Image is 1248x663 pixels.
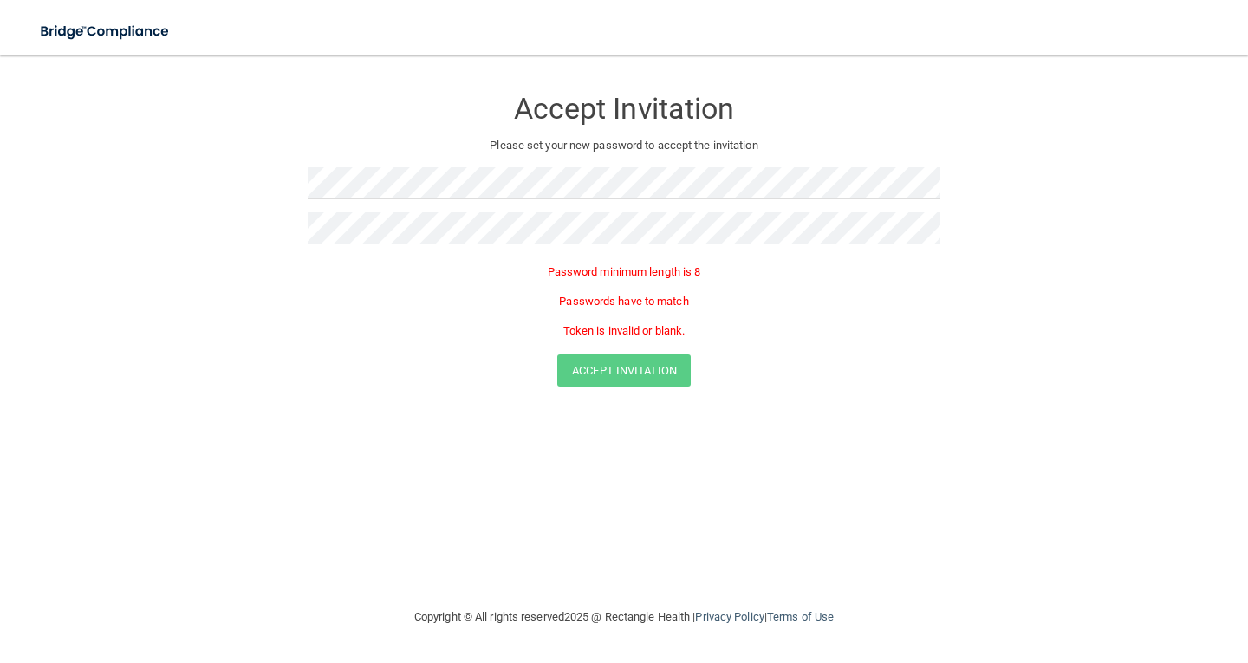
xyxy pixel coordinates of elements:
p: Password minimum length is 8 [308,262,940,283]
img: bridge_compliance_login_screen.278c3ca4.svg [26,14,185,49]
iframe: Drift Widget Chat Controller [948,540,1227,609]
h3: Accept Invitation [308,93,940,125]
div: Copyright © All rights reserved 2025 @ Rectangle Health | | [308,589,940,645]
p: Token is invalid or blank. [308,321,940,341]
p: Passwords have to match [308,291,940,312]
p: Please set your new password to accept the invitation [321,135,927,156]
button: Accept Invitation [557,354,691,387]
a: Terms of Use [767,610,834,623]
a: Privacy Policy [695,610,764,623]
